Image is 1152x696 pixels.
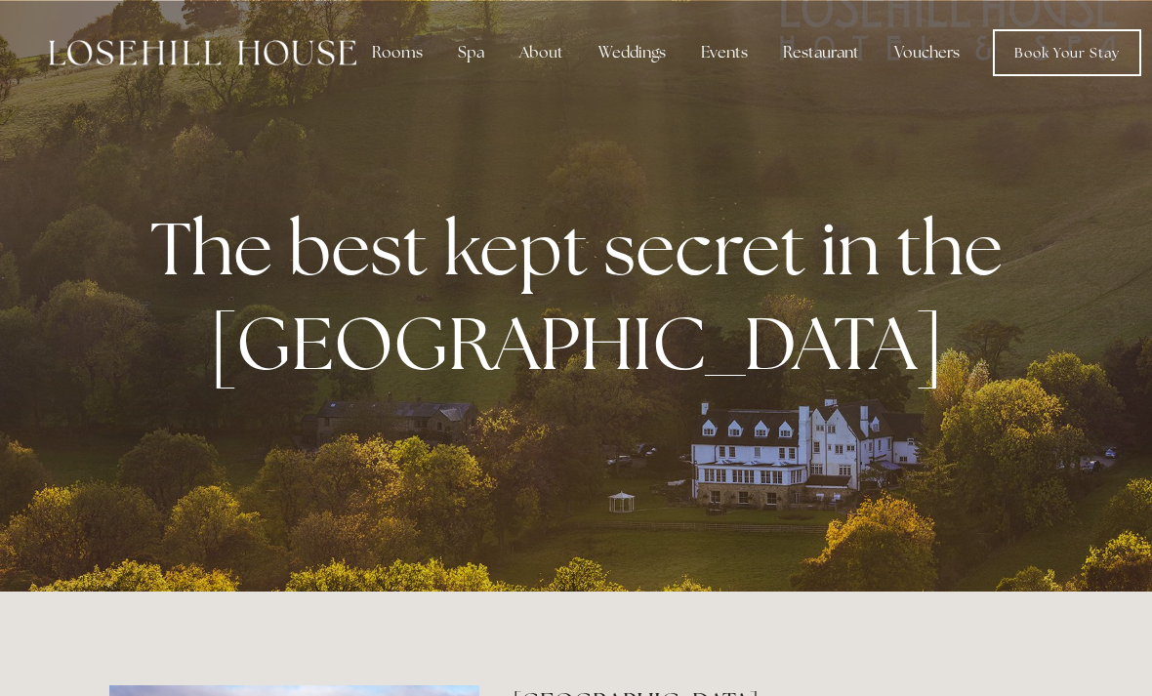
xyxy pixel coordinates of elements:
[879,33,975,72] a: Vouchers
[504,33,579,72] div: About
[685,33,763,72] div: Events
[356,33,438,72] div: Rooms
[993,29,1141,76] a: Book Your Stay
[583,33,681,72] div: Weddings
[767,33,875,72] div: Restaurant
[49,40,356,65] img: Losehill House
[442,33,500,72] div: Spa
[150,200,1018,391] strong: The best kept secret in the [GEOGRAPHIC_DATA]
